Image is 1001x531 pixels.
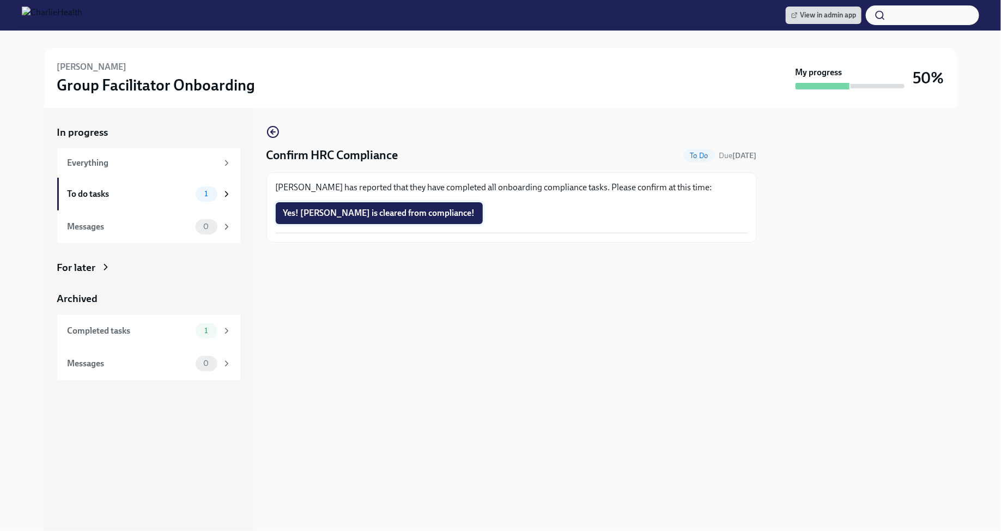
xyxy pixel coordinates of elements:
span: 0 [197,359,215,367]
span: To Do [684,152,715,160]
img: CharlieHealth [22,7,82,24]
a: Completed tasks1 [57,315,240,347]
a: To do tasks1 [57,178,240,210]
div: Messages [68,221,191,233]
span: 1 [198,190,214,198]
span: 0 [197,222,215,231]
a: For later [57,261,240,275]
a: View in admin app [786,7,862,24]
a: In progress [57,125,240,140]
div: For later [57,261,96,275]
span: View in admin app [791,10,856,21]
span: August 11th, 2025 09:00 [719,150,757,161]
div: Completed tasks [68,325,191,337]
a: Everything [57,148,240,178]
h6: [PERSON_NAME] [57,61,127,73]
button: Yes! [PERSON_NAME] is cleared from compliance! [276,202,483,224]
h4: Confirm HRC Compliance [266,147,398,164]
span: Yes! [PERSON_NAME] is cleared from compliance! [283,208,475,219]
p: [PERSON_NAME] has reported that they have completed all onboarding compliance tasks. Please confi... [276,182,748,194]
a: Messages0 [57,210,240,243]
a: Archived [57,292,240,306]
h3: Group Facilitator Onboarding [57,75,256,95]
span: Due [719,151,757,160]
div: To do tasks [68,188,191,200]
div: Everything [68,157,217,169]
span: 1 [198,327,214,335]
strong: [DATE] [733,151,757,160]
div: Messages [68,358,191,370]
strong: My progress [796,67,842,79]
a: Messages0 [57,347,240,380]
h3: 50% [913,68,944,88]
